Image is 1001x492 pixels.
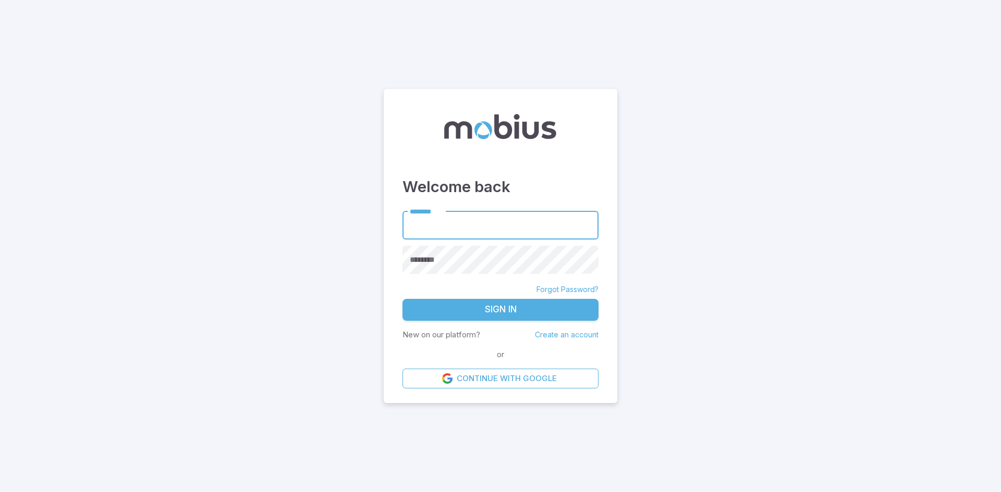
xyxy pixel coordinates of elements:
[402,369,599,388] a: Continue with Google
[536,284,599,295] a: Forgot Password?
[402,175,599,198] h3: Welcome back
[402,299,599,321] button: Sign In
[402,329,480,340] p: New on our platform?
[494,349,507,360] span: or
[535,330,599,339] a: Create an account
